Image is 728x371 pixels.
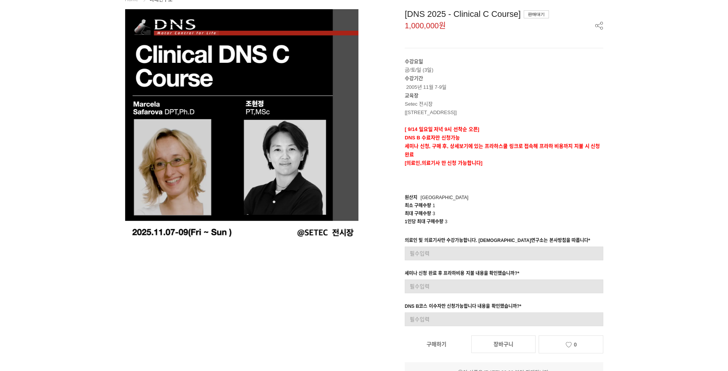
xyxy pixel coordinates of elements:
[405,22,446,29] span: 1,000,000원
[524,10,549,18] div: 판매대기
[405,75,423,81] strong: 수강기간
[539,335,603,353] a: 0
[405,9,603,19] div: [DNS 2025 - Clinical C Course]
[405,108,603,117] p: [[STREET_ADDRESS]]
[471,335,536,353] a: 장바구니
[405,279,603,293] input: 필수입력
[405,143,600,157] strong: 세미나 신청, 구매 후, 상세보기에 있는 프라하스쿨 링크로 접속해 프라하 비용까지 지불 시 신청완료
[405,237,590,247] div: 의료인 및 의료기사만 수강가능합니다. [DEMOGRAPHIC_DATA]연구소는 본사방침을 따릅니다
[405,74,603,91] p: 2005년 11월 7-9일
[405,211,431,216] span: 최대 구매수량
[445,219,448,224] span: 3
[405,336,468,353] a: 구매하기
[405,57,603,74] p: 금/토/일 (3일)
[405,312,603,326] input: 필수입력
[405,160,482,166] strong: [의료인,의료기사 만 신청 가능합니다]
[405,59,423,64] strong: 수강요일
[405,93,419,98] strong: 교육장
[433,203,435,208] span: 1
[433,211,435,216] span: 3
[574,342,577,348] span: 0
[405,203,431,208] span: 최소 구매수량
[405,195,417,200] span: 원산지
[405,219,443,224] span: 1인당 최대 구매수량
[405,302,521,312] div: DNS B코스 이수자만 신청가능합니다 내용을 확인했습니까?
[405,270,519,279] div: 세미나 신청 완료 후 프라하비용 지불 내용을 확인했습니까?
[405,247,603,260] input: 필수입력
[420,195,468,200] span: [GEOGRAPHIC_DATA]
[405,126,479,132] strong: [ 9/14 일요일 저녁 9시 선착순 오픈]
[405,100,603,108] p: Setec 전시장
[405,135,460,141] strong: DNS B 수료자만 신청가능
